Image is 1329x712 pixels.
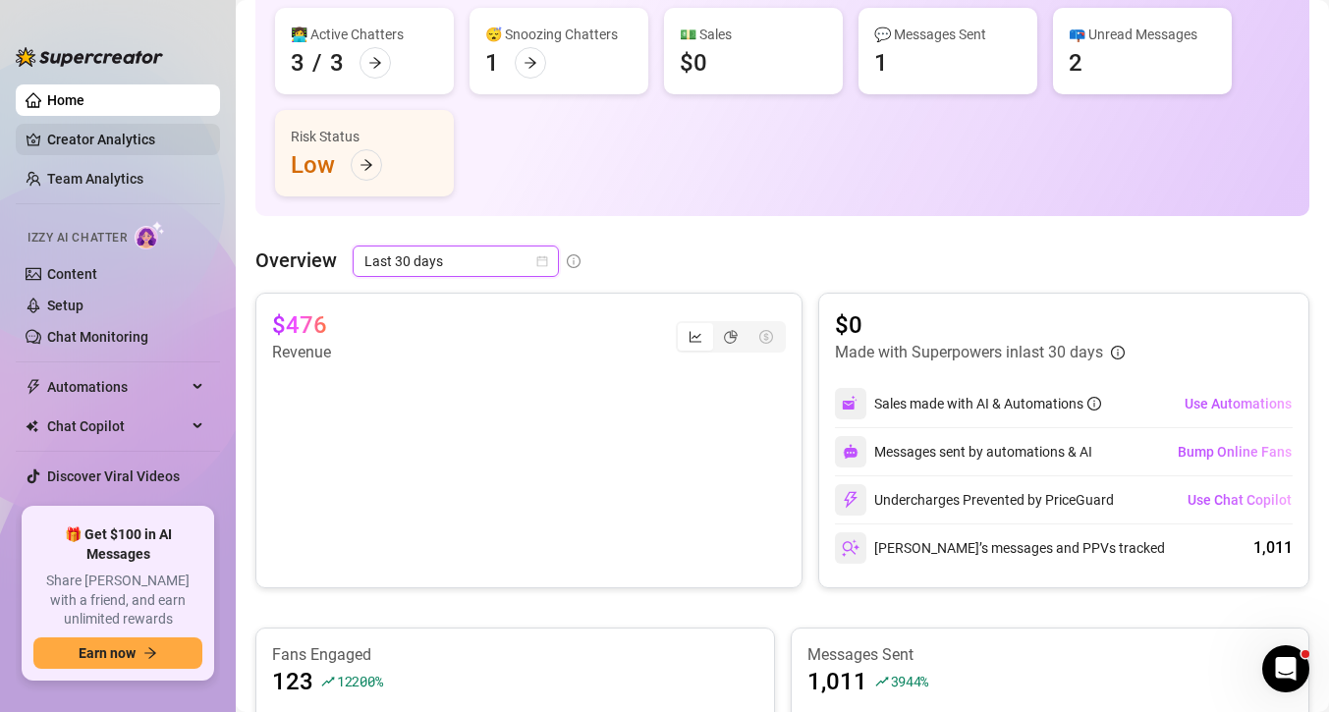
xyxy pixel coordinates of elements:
[47,266,97,282] a: Content
[1177,436,1293,467] button: Bump Online Fans
[272,309,327,341] article: $476
[1087,397,1101,411] span: info-circle
[567,254,581,268] span: info-circle
[874,24,1022,45] div: 💬 Messages Sent
[79,645,136,661] span: Earn now
[47,329,148,345] a: Chat Monitoring
[536,255,548,267] span: calendar
[47,171,143,187] a: Team Analytics
[485,47,499,79] div: 1
[255,246,337,275] article: Overview
[891,672,929,690] span: 3944 %
[16,47,163,67] img: logo-BBDzfeDw.svg
[33,525,202,564] span: 🎁 Get $100 in AI Messages
[330,47,344,79] div: 3
[835,484,1114,516] div: Undercharges Prevented by PriceGuard
[835,309,1125,341] article: $0
[364,246,547,276] span: Last 30 days
[807,644,1294,666] article: Messages Sent
[368,56,382,70] span: arrow-right
[1187,484,1293,516] button: Use Chat Copilot
[1069,24,1216,45] div: 📪 Unread Messages
[680,47,707,79] div: $0
[759,330,773,344] span: dollar-circle
[1069,47,1082,79] div: 2
[272,644,758,666] article: Fans Engaged
[272,341,331,364] article: Revenue
[337,672,382,690] span: 12200 %
[485,24,633,45] div: 😴 Snoozing Chatters
[1184,388,1293,419] button: Use Automations
[143,646,157,660] span: arrow-right
[724,330,738,344] span: pie-chart
[360,158,373,172] span: arrow-right
[1178,444,1292,460] span: Bump Online Fans
[33,572,202,630] span: Share [PERSON_NAME] with a friend, and earn unlimited rewards
[843,444,858,460] img: svg%3e
[842,539,859,557] img: svg%3e
[26,419,38,433] img: Chat Copilot
[842,395,859,412] img: svg%3e
[1188,492,1292,508] span: Use Chat Copilot
[1185,396,1292,411] span: Use Automations
[680,24,827,45] div: 💵 Sales
[874,47,888,79] div: 1
[875,675,889,688] span: rise
[524,56,537,70] span: arrow-right
[33,637,202,669] button: Earn nowarrow-right
[26,379,41,395] span: thunderbolt
[47,371,187,403] span: Automations
[272,666,313,697] article: 123
[676,321,786,353] div: segmented control
[47,411,187,442] span: Chat Copilot
[835,436,1092,467] div: Messages sent by automations & AI
[835,532,1165,564] div: [PERSON_NAME]’s messages and PPVs tracked
[47,468,180,484] a: Discover Viral Videos
[291,47,305,79] div: 3
[47,124,204,155] a: Creator Analytics
[47,92,84,108] a: Home
[47,298,83,313] a: Setup
[874,393,1101,414] div: Sales made with AI & Automations
[291,24,438,45] div: 👩‍💻 Active Chatters
[1253,536,1293,560] div: 1,011
[1111,346,1125,359] span: info-circle
[135,221,165,249] img: AI Chatter
[689,330,702,344] span: line-chart
[291,126,438,147] div: Risk Status
[842,491,859,509] img: svg%3e
[835,341,1103,364] article: Made with Superpowers in last 30 days
[321,675,335,688] span: rise
[28,229,127,247] span: Izzy AI Chatter
[1262,645,1309,692] iframe: Intercom live chat
[807,666,867,697] article: 1,011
